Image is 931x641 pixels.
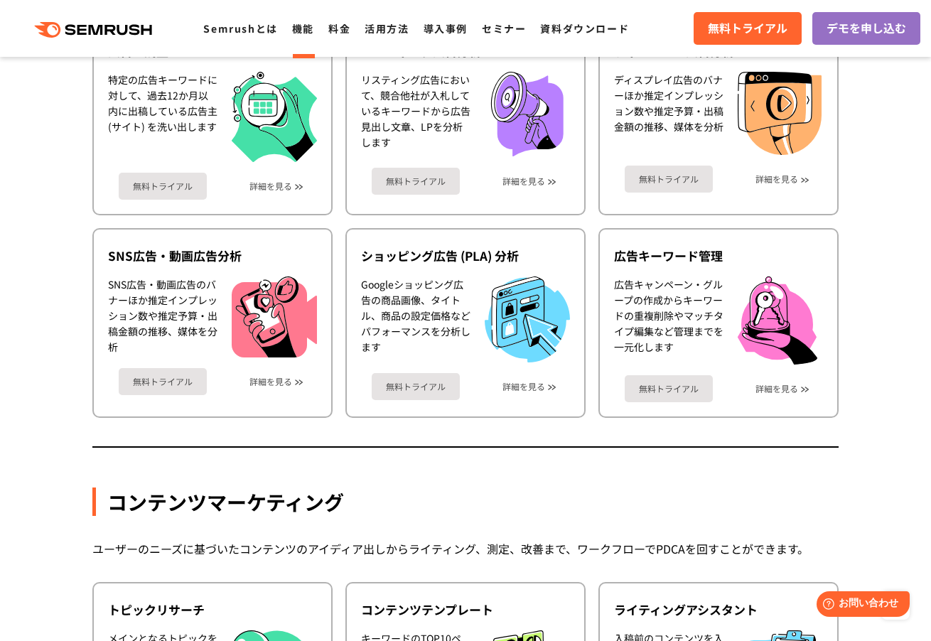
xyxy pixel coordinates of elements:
[694,12,802,45] a: 無料トライアル
[804,586,915,625] iframe: Help widget launcher
[372,168,460,195] a: 無料トライアル
[540,21,629,36] a: 資料ダウンロード
[812,12,920,45] a: デモを申し込む
[108,247,317,264] div: SNS広告・動画広告分析
[625,375,713,402] a: 無料トライアル
[614,72,723,156] div: ディスプレイ広告のバナーほか推定インプレッション数や推定予算・出稿金額の推移、媒体を分析
[625,166,713,193] a: 無料トライアル
[232,72,317,162] img: 広告主調査
[108,72,217,162] div: 特定の広告キーワードに対して、過去12か月以内に出稿している広告主 (サイト) を洗い出します
[249,377,292,387] a: 詳細を見る
[827,19,906,38] span: デモを申し込む
[108,276,217,357] div: SNS広告・動画広告のバナーほか推定インプレッション数や推定予算・出稿金額の推移、媒体を分析
[502,176,545,186] a: 詳細を見る
[738,276,817,365] img: 広告キーワード管理
[292,21,314,36] a: 機能
[755,174,798,184] a: 詳細を見る
[361,72,470,157] div: リスティング広告において、競合他社が入札しているキーワードから広告見出し文章、LPを分析します
[361,601,570,618] div: コンテンツテンプレート
[614,247,823,264] div: 広告キーワード管理
[108,601,317,618] div: トピックリサーチ
[92,539,839,559] div: ユーザーのニーズに基づいたコンテンツのアイディア出しからライティング、測定、改善まで、ワークフローでPDCAを回すことができます。
[482,21,526,36] a: セミナー
[249,181,292,191] a: 詳細を見る
[708,19,787,38] span: 無料トライアル
[485,276,570,362] img: ショッピング広告 (PLA) 分析
[365,21,409,36] a: 活用方法
[328,21,350,36] a: 料金
[92,488,839,516] div: コンテンツマーケティング
[119,368,207,395] a: 無料トライアル
[485,72,570,157] img: リスティング広告分析
[502,382,545,392] a: 詳細を見る
[755,384,798,394] a: 詳細を見る
[361,276,470,362] div: Googleショッピング広告の商品画像、タイトル、商品の設定価格などパフォーマンスを分析します
[232,276,317,357] img: SNS広告・動画広告分析
[424,21,468,36] a: 導入事例
[614,276,723,365] div: 広告キャンペーン・グループの作成からキーワードの重複削除やマッチタイプ編集など管理までを一元化します
[119,173,207,200] a: 無料トライアル
[203,21,277,36] a: Semrushとは
[614,601,823,618] div: ライティングアシスタント
[372,373,460,400] a: 無料トライアル
[361,247,570,264] div: ショッピング広告 (PLA) 分析
[738,72,822,156] img: ディスプレイ広告分析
